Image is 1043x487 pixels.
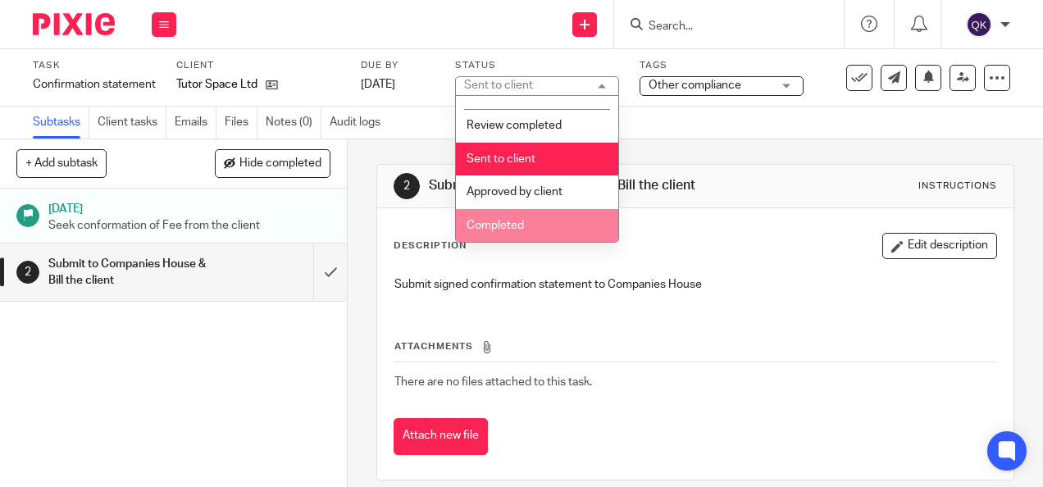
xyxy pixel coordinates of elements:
[215,149,330,177] button: Hide completed
[175,107,216,139] a: Emails
[394,376,592,388] span: There are no files attached to this task.
[330,107,389,139] a: Audit logs
[33,76,156,93] div: Confirmation statement
[394,342,473,351] span: Attachments
[48,197,330,217] h1: [DATE]
[394,173,420,199] div: 2
[455,59,619,72] label: Status
[394,239,467,253] p: Description
[467,87,543,98] span: To be reviewed
[239,157,321,171] span: Hide completed
[176,59,340,72] label: Client
[48,217,330,234] p: Seek conformation of Fee from the client
[33,107,89,139] a: Subtasks
[647,20,795,34] input: Search
[918,180,997,193] div: Instructions
[640,59,804,72] label: Tags
[176,76,257,93] p: Tutor Space Ltd
[394,418,488,455] button: Attach new file
[225,107,257,139] a: Files
[33,13,115,35] img: Pixie
[33,59,156,72] label: Task
[16,261,39,284] div: 2
[429,177,731,194] h1: Submit to Companies House & Bill the client
[467,186,562,198] span: Approved by client
[467,220,524,231] span: Completed
[16,149,107,177] button: + Add subtask
[98,107,166,139] a: Client tasks
[464,80,533,91] div: Sent to client
[361,59,435,72] label: Due by
[966,11,992,38] img: svg%3E
[649,80,741,91] span: Other compliance
[394,276,995,293] p: Submit signed confirmation statement to Companies House
[48,252,214,294] h1: Submit to Companies House & Bill the client
[361,79,395,90] span: [DATE]
[266,107,321,139] a: Notes (0)
[882,233,997,259] button: Edit description
[467,120,562,131] span: Review completed
[467,153,535,165] span: Sent to client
